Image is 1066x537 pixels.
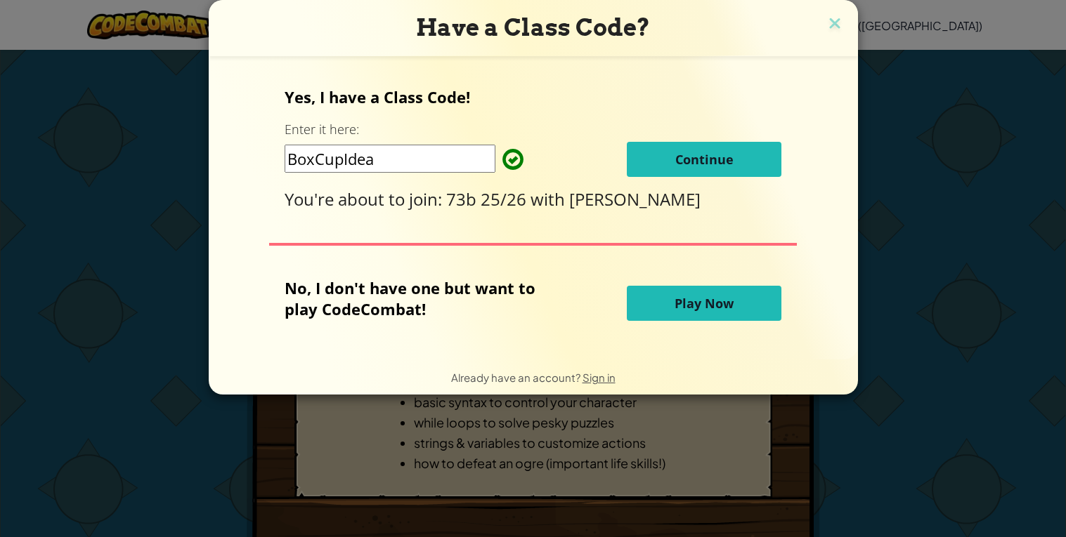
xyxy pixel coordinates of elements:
[627,286,781,321] button: Play Now
[826,14,844,35] img: close icon
[583,371,616,384] a: Sign in
[285,187,446,211] span: You're about to join:
[285,86,781,107] p: Yes, I have a Class Code!
[285,121,359,138] label: Enter it here:
[416,13,650,41] span: Have a Class Code?
[451,371,583,384] span: Already have an account?
[675,151,734,168] span: Continue
[569,187,701,211] span: [PERSON_NAME]
[285,277,557,319] p: No, I don't have one but want to play CodeCombat!
[531,187,569,211] span: with
[627,142,781,177] button: Continue
[446,187,531,211] span: 73b 25/26
[675,295,734,312] span: Play Now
